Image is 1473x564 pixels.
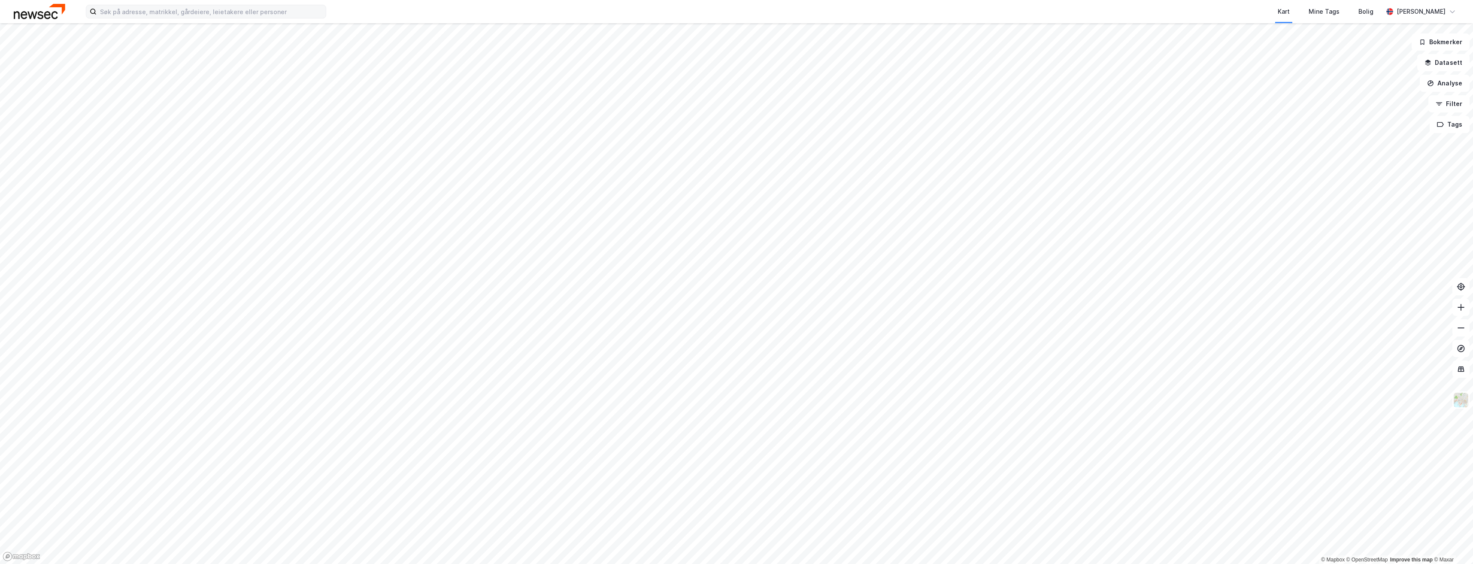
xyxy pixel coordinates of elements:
[1430,116,1470,133] button: Tags
[3,552,40,561] a: Mapbox homepage
[1390,557,1433,563] a: Improve this map
[1321,557,1345,563] a: Mapbox
[1358,6,1373,17] div: Bolig
[1428,95,1470,112] button: Filter
[1346,557,1388,563] a: OpenStreetMap
[1278,6,1290,17] div: Kart
[14,4,65,19] img: newsec-logo.f6e21ccffca1b3a03d2d.png
[1453,392,1469,408] img: Z
[1412,33,1470,51] button: Bokmerker
[1430,523,1473,564] iframe: Chat Widget
[1397,6,1446,17] div: [PERSON_NAME]
[1417,54,1470,71] button: Datasett
[1309,6,1340,17] div: Mine Tags
[1420,75,1470,92] button: Analyse
[1430,523,1473,564] div: Kontrollprogram for chat
[97,5,326,18] input: Søk på adresse, matrikkel, gårdeiere, leietakere eller personer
